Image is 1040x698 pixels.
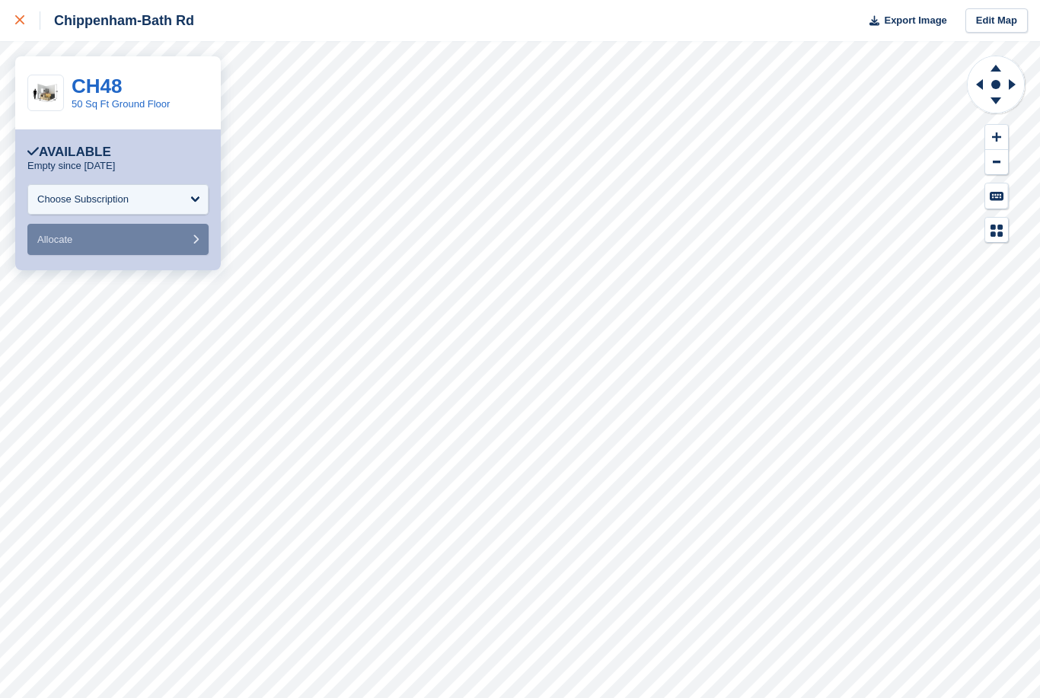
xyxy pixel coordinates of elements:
button: Keyboard Shortcuts [985,183,1008,209]
a: 50 Sq Ft Ground Floor [72,98,170,110]
button: Zoom Out [985,150,1008,175]
span: Allocate [37,234,72,245]
a: Edit Map [965,8,1028,33]
div: Available [27,145,111,160]
span: Export Image [884,13,946,28]
a: CH48 [72,75,122,97]
button: Allocate [27,224,209,255]
img: 50.jpg [28,80,63,107]
button: Zoom In [985,125,1008,150]
button: Map Legend [985,218,1008,243]
div: Chippenham-Bath Rd [40,11,194,30]
div: Choose Subscription [37,192,129,207]
p: Empty since [DATE] [27,160,115,172]
button: Export Image [860,8,947,33]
